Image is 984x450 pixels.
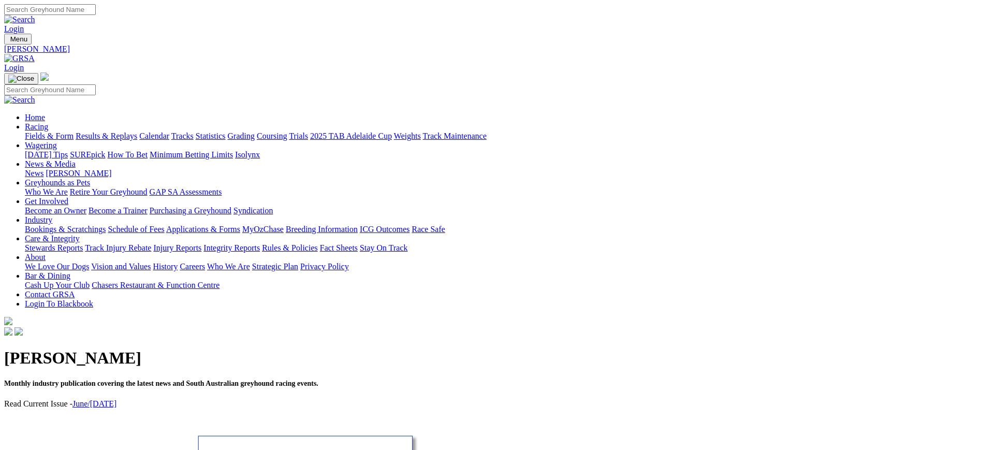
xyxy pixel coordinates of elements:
[300,262,349,271] a: Privacy Policy
[4,34,32,45] button: Toggle navigation
[262,243,318,252] a: Rules & Policies
[171,132,194,140] a: Tracks
[25,169,980,178] div: News & Media
[153,262,178,271] a: History
[10,35,27,43] span: Menu
[207,262,250,271] a: Who We Are
[412,225,445,234] a: Race Safe
[252,262,298,271] a: Strategic Plan
[25,234,80,243] a: Care & Integrity
[286,225,358,234] a: Breeding Information
[233,206,273,215] a: Syndication
[25,281,980,290] div: Bar & Dining
[4,327,12,336] img: facebook.svg
[85,243,151,252] a: Track Injury Rebate
[4,84,96,95] input: Search
[25,281,90,289] a: Cash Up Your Club
[423,132,487,140] a: Track Maintenance
[4,317,12,325] img: logo-grsa-white.png
[72,399,116,408] a: June/[DATE]
[360,243,407,252] a: Stay On Track
[25,169,43,178] a: News
[25,132,74,140] a: Fields & Form
[196,132,226,140] a: Statistics
[25,187,980,197] div: Greyhounds as Pets
[166,225,240,234] a: Applications & Forms
[89,206,148,215] a: Become a Trainer
[4,63,24,72] a: Login
[242,225,284,234] a: MyOzChase
[289,132,308,140] a: Trials
[4,95,35,105] img: Search
[25,262,980,271] div: About
[150,150,233,159] a: Minimum Betting Limits
[4,380,318,387] span: Monthly industry publication covering the latest news and South Australian greyhound racing events.
[25,159,76,168] a: News & Media
[70,187,148,196] a: Retire Your Greyhound
[25,243,83,252] a: Stewards Reports
[25,225,106,234] a: Bookings & Scratchings
[8,75,34,83] img: Close
[257,132,287,140] a: Coursing
[76,132,137,140] a: Results & Replays
[139,132,169,140] a: Calendar
[92,281,219,289] a: Chasers Restaurant & Function Centre
[70,150,105,159] a: SUREpick
[4,399,980,409] p: Read Current Issue -
[25,197,68,206] a: Get Involved
[25,243,980,253] div: Care & Integrity
[25,290,75,299] a: Contact GRSA
[394,132,421,140] a: Weights
[228,132,255,140] a: Grading
[4,15,35,24] img: Search
[25,225,980,234] div: Industry
[25,253,46,262] a: About
[310,132,392,140] a: 2025 TAB Adelaide Cup
[150,206,231,215] a: Purchasing a Greyhound
[25,132,980,141] div: Racing
[150,187,222,196] a: GAP SA Assessments
[4,349,980,368] h1: [PERSON_NAME]
[25,113,45,122] a: Home
[203,243,260,252] a: Integrity Reports
[4,24,24,33] a: Login
[108,225,164,234] a: Schedule of Fees
[360,225,409,234] a: ICG Outcomes
[25,150,980,159] div: Wagering
[25,150,68,159] a: [DATE] Tips
[108,150,148,159] a: How To Bet
[4,73,38,84] button: Toggle navigation
[4,54,35,63] img: GRSA
[14,327,23,336] img: twitter.svg
[25,122,48,131] a: Racing
[25,206,980,215] div: Get Involved
[25,178,90,187] a: Greyhounds as Pets
[25,187,68,196] a: Who We Are
[4,45,980,54] a: [PERSON_NAME]
[25,206,86,215] a: Become an Owner
[320,243,358,252] a: Fact Sheets
[91,262,151,271] a: Vision and Values
[180,262,205,271] a: Careers
[25,141,57,150] a: Wagering
[40,72,49,81] img: logo-grsa-white.png
[153,243,201,252] a: Injury Reports
[25,271,70,280] a: Bar & Dining
[25,299,93,308] a: Login To Blackbook
[4,4,96,15] input: Search
[25,262,89,271] a: We Love Our Dogs
[25,215,52,224] a: Industry
[235,150,260,159] a: Isolynx
[46,169,111,178] a: [PERSON_NAME]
